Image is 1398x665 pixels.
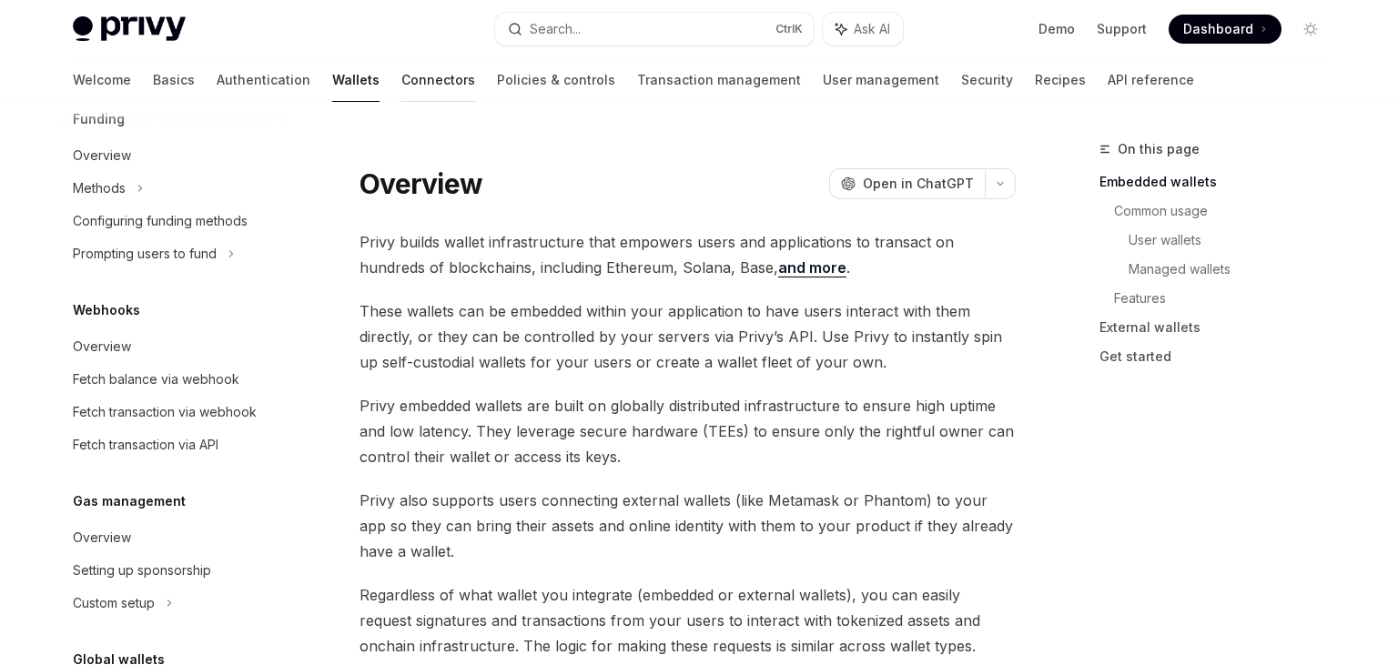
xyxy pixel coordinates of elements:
[778,258,846,277] a: and more
[360,167,482,200] h1: Overview
[73,210,248,232] div: Configuring funding methods
[73,527,131,549] div: Overview
[1099,342,1340,371] a: Get started
[73,16,186,42] img: light logo
[73,559,211,581] div: Setting up sponsorship
[1169,15,1281,44] a: Dashboard
[1099,313,1340,342] a: External wallets
[961,58,1013,102] a: Security
[530,18,581,40] div: Search...
[1183,20,1253,38] span: Dashboard
[863,175,974,193] span: Open in ChatGPT
[217,58,310,102] a: Authentication
[1129,226,1340,255] a: User wallets
[401,58,475,102] a: Connectors
[360,229,1016,280] span: Privy builds wallet infrastructure that empowers users and applications to transact on hundreds o...
[73,401,257,423] div: Fetch transaction via webhook
[1114,196,1340,226] a: Common usage
[637,58,801,102] a: Transaction management
[73,434,218,456] div: Fetch transaction via API
[73,299,140,321] h5: Webhooks
[360,488,1016,564] span: Privy also supports users connecting external wallets (like Metamask or Phantom) to your app so t...
[854,20,890,38] span: Ask AI
[360,582,1016,659] span: Regardless of what wallet you integrate (embedded or external wallets), you can easily request si...
[1129,255,1340,284] a: Managed wallets
[823,13,903,45] button: Ask AI
[58,554,291,587] a: Setting up sponsorship
[1114,284,1340,313] a: Features
[360,298,1016,375] span: These wallets can be embedded within your application to have users interact with them directly, ...
[1038,20,1075,38] a: Demo
[73,58,131,102] a: Welcome
[497,58,615,102] a: Policies & controls
[1099,167,1340,196] a: Embedded wallets
[73,336,131,358] div: Overview
[73,490,186,512] h5: Gas management
[58,205,291,237] a: Configuring funding methods
[1118,138,1200,160] span: On this page
[73,177,126,199] div: Methods
[823,58,939,102] a: User management
[1097,20,1147,38] a: Support
[495,13,814,45] button: Search...CtrlK
[1035,58,1086,102] a: Recipes
[360,393,1016,469] span: Privy embedded wallets are built on globally distributed infrastructure to ensure high uptime and...
[58,330,291,363] a: Overview
[58,363,291,396] a: Fetch balance via webhook
[1108,58,1194,102] a: API reference
[58,396,291,428] a: Fetch transaction via webhook
[153,58,195,102] a: Basics
[829,168,985,199] button: Open in ChatGPT
[73,592,155,614] div: Custom setup
[775,22,803,36] span: Ctrl K
[73,145,131,166] div: Overview
[73,368,239,390] div: Fetch balance via webhook
[73,243,217,265] div: Prompting users to fund
[1296,15,1325,44] button: Toggle dark mode
[332,58,380,102] a: Wallets
[58,521,291,554] a: Overview
[58,139,291,172] a: Overview
[58,428,291,461] a: Fetch transaction via API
